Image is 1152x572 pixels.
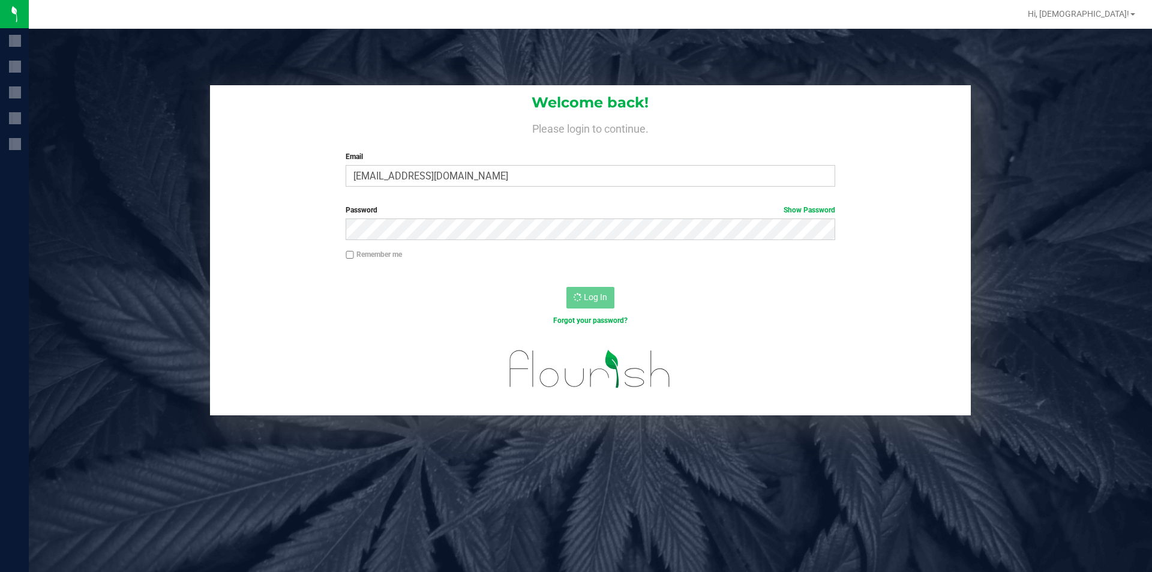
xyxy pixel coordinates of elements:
h4: Please login to continue. [210,120,971,134]
span: Log In [584,292,607,302]
label: Email [346,151,835,162]
label: Remember me [346,249,402,260]
span: Password [346,206,377,214]
img: flourish_logo.svg [495,339,685,400]
a: Show Password [784,206,835,214]
button: Log In [566,287,614,309]
input: Remember me [346,251,354,259]
span: Hi, [DEMOGRAPHIC_DATA]! [1028,9,1129,19]
h1: Welcome back! [210,95,971,110]
a: Forgot your password? [553,316,628,325]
